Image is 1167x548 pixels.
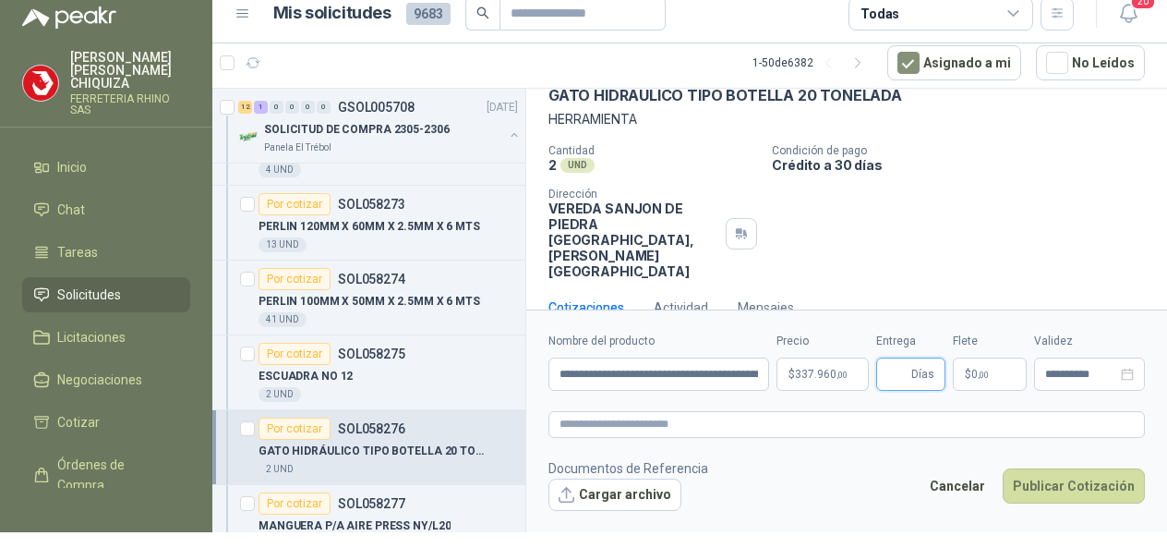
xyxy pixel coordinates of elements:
[911,359,934,390] span: Días
[548,109,1145,129] p: HERRAMIENTA
[70,93,190,116] p: FERRETERIA RHINO SAS
[1036,45,1145,80] button: No Leídos
[772,157,1160,173] p: Crédito a 30 días
[57,157,87,177] span: Inicio
[259,518,451,535] p: MANGUERA P/A AIRE PRESS NY/L20
[259,268,331,290] div: Por cotizar
[338,497,405,510] p: SOL058277
[238,101,252,114] div: 12
[301,101,315,114] div: 0
[548,333,769,350] label: Nombre del producto
[259,312,307,327] div: 41 UND
[22,277,190,312] a: Solicitudes
[752,48,872,78] div: 1 - 50 de 6382
[22,447,190,503] a: Órdenes de Compra
[57,370,142,390] span: Negociaciones
[338,198,405,211] p: SOL058273
[548,86,902,105] p: GATO HIDRÁULICO TIPO BOTELLA 20 TONELADA
[259,218,480,236] p: PERLIN 120MM X 60MM X 2.5MM X 6 MTS
[920,469,995,504] button: Cancelar
[338,422,405,435] p: SOL058276
[259,163,301,177] div: 4 UND
[776,358,869,391] p: $337.960,00
[70,51,190,90] p: [PERSON_NAME] [PERSON_NAME] CHIQUIZA
[1003,469,1145,504] button: Publicar Cotización
[22,6,116,29] img: Logo peakr
[238,96,522,155] a: 12 1 0 0 0 0 GSOL005708[DATE] Company LogoSOLICITUD DE COMPRA 2305-2306Panela El Trébol
[57,327,126,347] span: Licitaciones
[259,462,301,477] div: 2 UND
[738,298,794,318] div: Mensajes
[22,235,190,270] a: Tareas
[23,66,58,101] img: Company Logo
[548,298,624,318] div: Cotizaciones
[971,369,989,380] span: 0
[338,347,405,360] p: SOL058275
[264,140,331,155] p: Panela El Trébol
[212,186,525,261] a: Por cotizarSOL058273PERLIN 120MM X 60MM X 2.5MM X 6 MTS13 UND
[259,443,488,460] p: GATO HIDRÁULICO TIPO BOTELLA 20 TONELADA
[57,242,98,262] span: Tareas
[836,370,848,380] span: ,00
[264,121,450,139] p: SOLICITUD DE COMPRA 2305-2306
[548,201,718,279] p: VEREDA SANJON DE PIEDRA [GEOGRAPHIC_DATA] , [PERSON_NAME][GEOGRAPHIC_DATA]
[57,412,100,432] span: Cotizar
[560,158,595,173] div: UND
[1034,333,1145,350] label: Validez
[795,369,848,380] span: 337.960
[57,200,85,220] span: Chat
[259,343,331,365] div: Por cotizar
[22,150,190,185] a: Inicio
[476,6,489,19] span: search
[876,333,945,350] label: Entrega
[212,261,525,335] a: Por cotizarSOL058274PERLIN 100MM X 50MM X 2.5MM X 6 MTS41 UND
[548,458,708,479] p: Documentos de Referencia
[212,335,525,410] a: Por cotizarSOL058275ESCUADRA NO 122 UND
[259,418,331,440] div: Por cotizar
[654,298,708,318] div: Actividad
[978,370,989,380] span: ,00
[487,99,518,116] p: [DATE]
[965,369,971,380] span: $
[259,193,331,215] div: Por cotizar
[238,126,260,148] img: Company Logo
[953,358,1027,391] p: $ 0,00
[548,188,718,201] p: Dirección
[259,368,353,385] p: ESCUADRA NO 12
[776,333,869,350] label: Precio
[212,410,525,485] a: Por cotizarSOL058276GATO HIDRÁULICO TIPO BOTELLA 20 TONELADA2 UND
[22,405,190,440] a: Cotizar
[22,362,190,397] a: Negociaciones
[548,157,557,173] p: 2
[317,101,331,114] div: 0
[860,4,899,24] div: Todas
[22,320,190,355] a: Licitaciones
[887,45,1021,80] button: Asignado a mi
[406,3,451,25] span: 9683
[57,455,173,495] span: Órdenes de Compra
[270,101,283,114] div: 0
[285,101,299,114] div: 0
[338,101,415,114] p: GSOL005708
[254,101,268,114] div: 1
[259,237,307,252] div: 13 UND
[338,273,405,286] p: SOL058274
[22,192,190,227] a: Chat
[548,479,681,512] button: Cargar archivo
[953,333,1027,350] label: Flete
[57,285,121,305] span: Solicitudes
[259,387,301,402] div: 2 UND
[548,144,757,157] p: Cantidad
[259,293,480,311] p: PERLIN 100MM X 50MM X 2.5MM X 6 MTS
[772,144,1160,157] p: Condición de pago
[259,493,331,515] div: Por cotizar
